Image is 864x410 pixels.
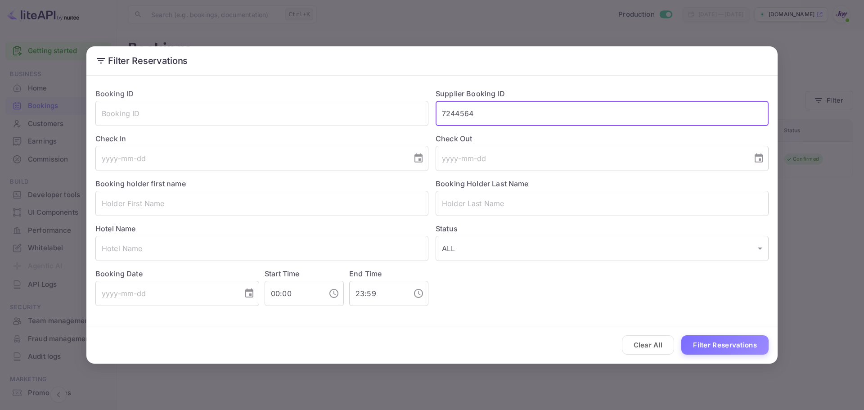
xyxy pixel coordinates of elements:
[95,179,186,188] label: Booking holder first name
[622,335,675,355] button: Clear All
[436,89,505,98] label: Supplier Booking ID
[95,281,237,306] input: yyyy-mm-dd
[240,284,258,302] button: Choose date
[436,146,746,171] input: yyyy-mm-dd
[436,223,769,234] label: Status
[95,89,134,98] label: Booking ID
[95,133,428,144] label: Check In
[436,101,769,126] input: Supplier Booking ID
[95,268,259,279] label: Booking Date
[265,269,300,278] label: Start Time
[86,46,778,75] h2: Filter Reservations
[409,149,427,167] button: Choose date
[750,149,768,167] button: Choose date
[325,284,343,302] button: Choose time, selected time is 12:00 AM
[95,224,136,233] label: Hotel Name
[436,179,529,188] label: Booking Holder Last Name
[349,269,382,278] label: End Time
[436,133,769,144] label: Check Out
[409,284,427,302] button: Choose time, selected time is 11:59 PM
[436,191,769,216] input: Holder Last Name
[95,191,428,216] input: Holder First Name
[265,281,321,306] input: hh:mm
[95,101,428,126] input: Booking ID
[349,281,406,306] input: hh:mm
[95,146,406,171] input: yyyy-mm-dd
[681,335,769,355] button: Filter Reservations
[95,236,428,261] input: Hotel Name
[436,236,769,261] div: ALL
